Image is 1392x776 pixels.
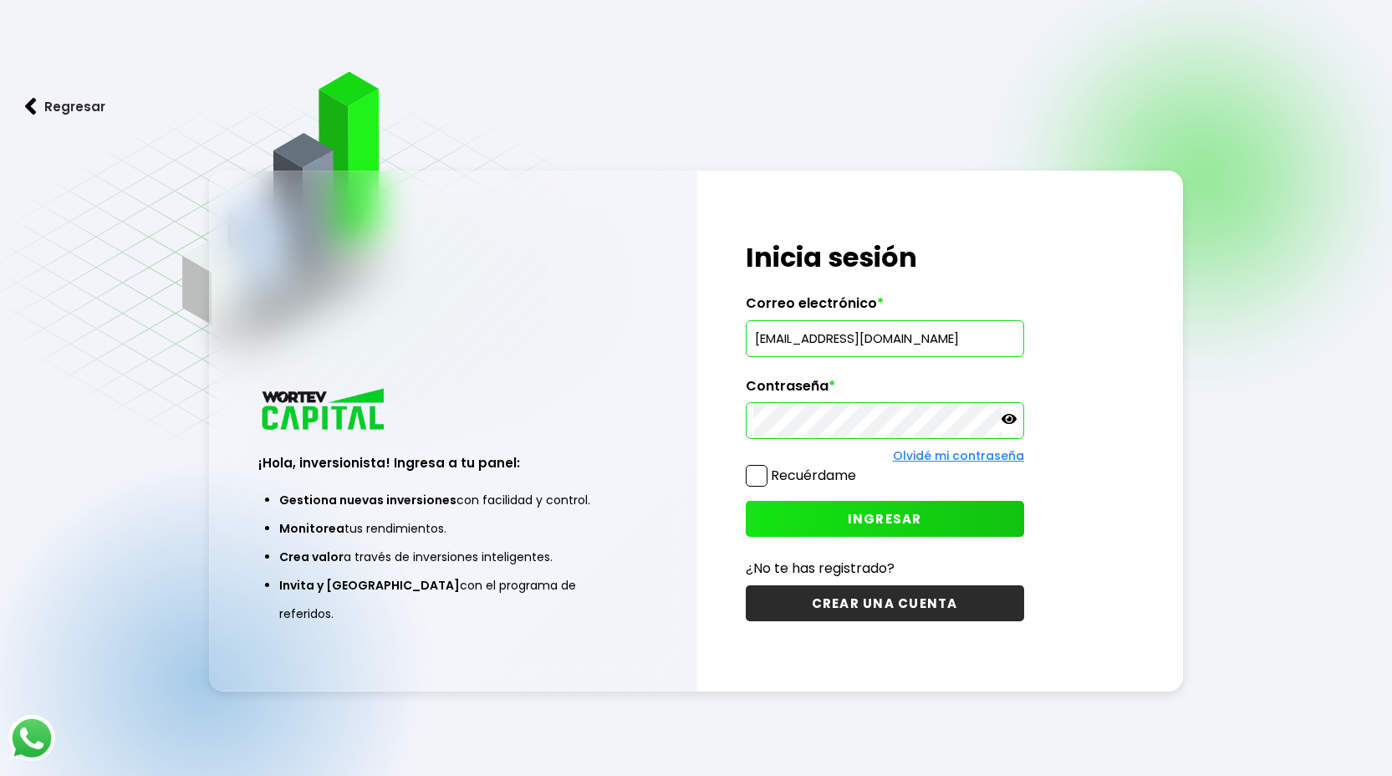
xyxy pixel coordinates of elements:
[279,543,626,571] li: a través de inversiones inteligentes.
[279,514,626,543] li: tus rendimientos.
[279,520,344,537] span: Monitorea
[771,466,856,485] label: Recuérdame
[279,577,460,594] span: Invita y [GEOGRAPHIC_DATA]
[258,386,390,436] img: logo_wortev_capital
[746,378,1024,403] label: Contraseña
[753,321,1017,356] input: hola@wortev.capital
[893,447,1024,464] a: Olvidé mi contraseña
[258,453,647,472] h3: ¡Hola, inversionista! Ingresa a tu panel:
[746,585,1024,621] button: CREAR UNA CUENTA
[279,492,456,508] span: Gestiona nuevas inversiones
[279,571,626,628] li: con el programa de referidos.
[8,715,55,762] img: logos_whatsapp-icon.242b2217.svg
[25,98,37,115] img: flecha izquierda
[746,558,1024,579] p: ¿No te has registrado?
[279,549,344,565] span: Crea valor
[746,501,1024,537] button: INGRESAR
[848,510,922,528] span: INGRESAR
[746,558,1024,621] a: ¿No te has registrado?CREAR UNA CUENTA
[746,295,1024,320] label: Correo electrónico
[746,237,1024,278] h1: Inicia sesión
[279,486,626,514] li: con facilidad y control.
